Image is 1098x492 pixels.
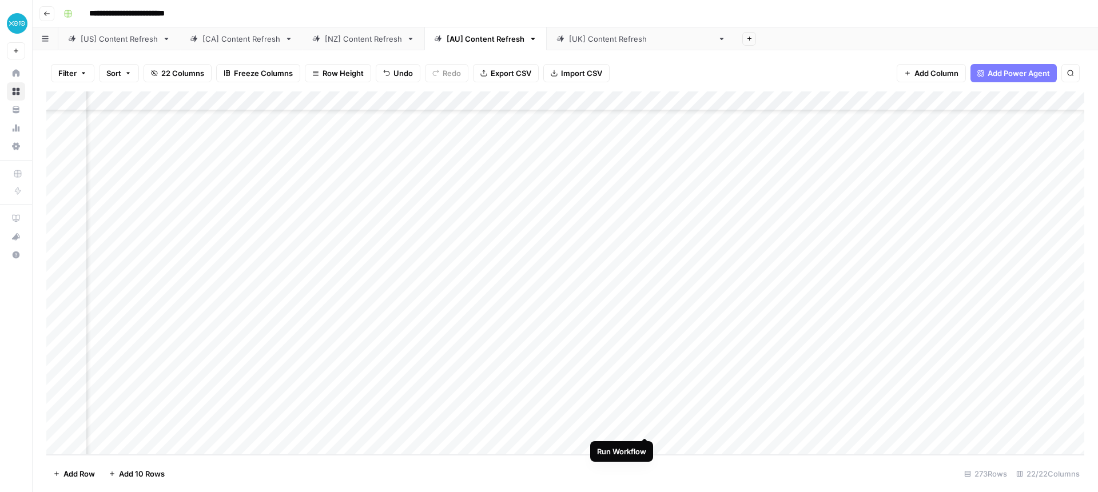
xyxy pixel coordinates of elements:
a: [US] Content Refresh [58,27,180,50]
a: Settings [7,137,25,155]
div: [AU] Content Refresh [447,33,524,45]
a: [[GEOGRAPHIC_DATA]] Content Refresh [547,27,735,50]
button: Help + Support [7,246,25,264]
button: 22 Columns [144,64,212,82]
span: Add 10 Rows [119,468,165,479]
a: [NZ] Content Refresh [303,27,424,50]
span: Redo [443,67,461,79]
button: Add Power Agent [970,64,1057,82]
div: [US] Content Refresh [81,33,158,45]
span: Add Power Agent [988,67,1050,79]
a: [AU] Content Refresh [424,27,547,50]
button: Export CSV [473,64,539,82]
button: Add Row [46,465,102,483]
button: Row Height [305,64,371,82]
div: [[GEOGRAPHIC_DATA]] Content Refresh [569,33,713,45]
a: Your Data [7,101,25,119]
button: Add Column [897,64,966,82]
span: Sort [106,67,121,79]
span: Import CSV [561,67,602,79]
span: 22 Columns [161,67,204,79]
div: 22/22 Columns [1012,465,1084,483]
div: [NZ] Content Refresh [325,33,402,45]
button: Sort [99,64,139,82]
button: Filter [51,64,94,82]
span: Freeze Columns [234,67,293,79]
a: Browse [7,82,25,101]
a: [CA] Content Refresh [180,27,303,50]
button: Redo [425,64,468,82]
div: [CA] Content Refresh [202,33,280,45]
div: What's new? [7,228,25,245]
span: Add Column [914,67,958,79]
div: Run Workflow [597,446,646,457]
span: Export CSV [491,67,531,79]
button: Import CSV [543,64,610,82]
a: AirOps Academy [7,209,25,227]
span: Undo [393,67,413,79]
button: Add 10 Rows [102,465,172,483]
img: XeroOps Logo [7,13,27,34]
a: Usage [7,119,25,137]
button: Freeze Columns [216,64,300,82]
button: Undo [376,64,420,82]
span: Add Row [63,468,95,479]
div: 273 Rows [960,465,1012,483]
a: Home [7,64,25,82]
button: What's new? [7,227,25,246]
button: Workspace: XeroOps [7,9,25,38]
span: Filter [58,67,77,79]
span: Row Height [323,67,364,79]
